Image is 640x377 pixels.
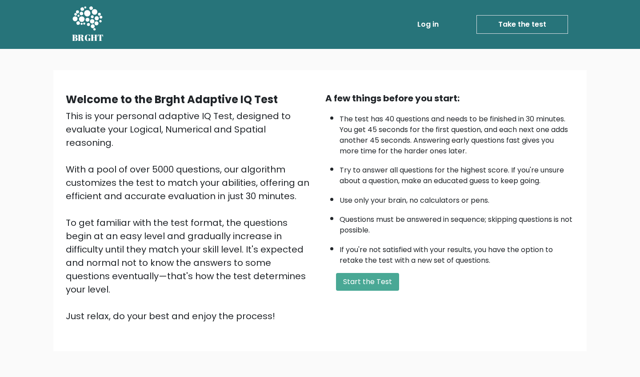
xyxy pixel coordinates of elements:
a: Take the test [476,15,568,34]
a: Log in [414,16,442,33]
b: Welcome to the Brght Adaptive IQ Test [66,92,278,107]
a: BRGHT [72,4,104,45]
li: Questions must be answered in sequence; skipping questions is not possible. [340,210,574,236]
h5: BRGHT [72,32,104,43]
li: Use only your brain, no calculators or pens. [340,191,574,206]
div: This is your personal adaptive IQ Test, designed to evaluate your Logical, Numerical and Spatial ... [66,109,315,323]
button: Start the Test [336,273,399,291]
div: A few things before you start: [325,92,574,105]
li: Try to answer all questions for the highest score. If you're unsure about a question, make an edu... [340,160,574,186]
li: The test has 40 questions and needs to be finished in 30 minutes. You get 45 seconds for the firs... [340,109,574,156]
li: If you're not satisfied with your results, you have the option to retake the test with a new set ... [340,240,574,266]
